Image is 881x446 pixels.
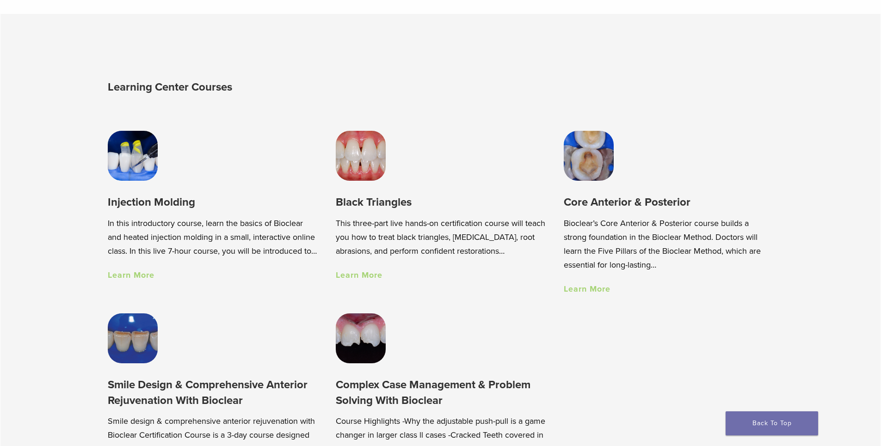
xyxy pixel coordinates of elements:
[336,195,545,210] h3: Black Triangles
[726,411,818,435] a: Back To Top
[108,76,443,98] h2: Learning Center Courses
[108,377,317,408] h3: Smile Design & Comprehensive Anterior Rejuvenation With Bioclear
[108,270,154,280] a: Learn More
[564,284,610,294] a: Learn More
[108,195,317,210] h3: Injection Molding
[564,216,773,272] p: Bioclear’s Core Anterior & Posterior course builds a strong foundation in the Bioclear Method. Do...
[336,377,545,408] h3: Complex Case Management & Problem Solving With Bioclear
[564,195,773,210] h3: Core Anterior & Posterior
[336,270,382,280] a: Learn More
[108,216,317,258] p: In this introductory course, learn the basics of Bioclear and heated injection molding in a small...
[336,216,545,258] p: This three-part live hands-on certification course will teach you how to treat black triangles, [...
